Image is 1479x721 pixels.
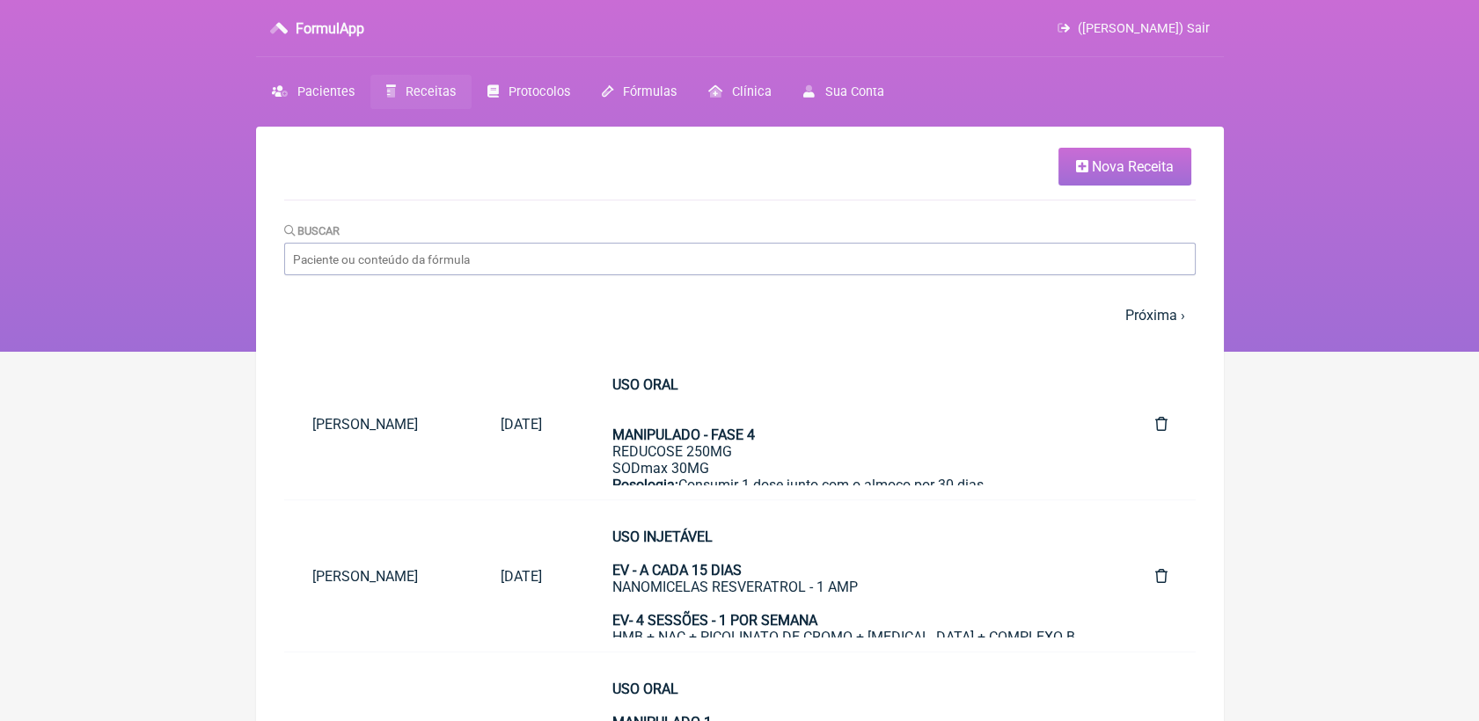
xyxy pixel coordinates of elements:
[584,514,1113,637] a: USO INJETÁVELEV - A CADA 15 DIASNANOMICELAS RESVERATROL - 1 AMPEV- 4 SESSÕES - 1 POR SEMANAHMB + ...
[623,84,677,99] span: Fórmulas
[1125,307,1185,324] a: Próxima ›
[284,296,1196,334] nav: pager
[406,84,456,99] span: Receitas
[472,554,570,599] a: [DATE]
[586,75,692,109] a: Fórmulas
[584,362,1113,485] a: USO ORALMANIPULADO - FASE 4REDUCOSE 250MGSODmax 30MGPosologia:Consumir 1 dose junto com o almoço ...
[612,477,678,493] strong: Posologia:
[1058,148,1191,186] a: Nova Receita
[732,84,772,99] span: Clínica
[509,84,570,99] span: Protocolos
[297,84,355,99] span: Pacientes
[284,554,472,599] a: [PERSON_NAME]
[1078,21,1210,36] span: ([PERSON_NAME]) Sair
[612,376,678,393] strong: USO ORAL
[472,75,586,109] a: Protocolos
[787,75,899,109] a: Sua Conta
[256,75,370,109] a: Pacientes
[284,224,340,237] label: Buscar
[612,426,755,443] strong: MANIPULADO - FASE 4
[284,402,472,447] a: [PERSON_NAME]
[825,84,884,99] span: Sua Conta
[612,528,742,579] strong: USO INJETÁVEL EV - A CADA 15 DIAS
[284,243,1196,275] input: Paciente ou conteúdo da fórmula
[472,402,570,447] a: [DATE]
[370,75,472,109] a: Receitas
[1092,158,1174,175] span: Nova Receita
[1058,21,1209,36] a: ([PERSON_NAME]) Sair
[296,20,364,37] h3: FormulApp
[612,612,817,629] strong: EV- 4 SESSÕES - 1 POR SEMANA
[692,75,787,109] a: Clínica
